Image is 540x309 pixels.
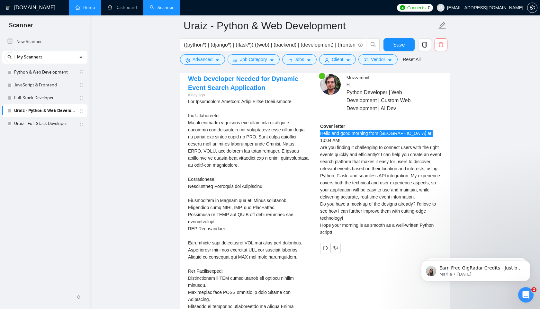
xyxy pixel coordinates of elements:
[438,5,443,10] span: user
[79,108,84,113] span: holder
[418,38,431,51] button: copy
[407,4,427,11] span: Connects:
[438,22,446,30] span: edit
[188,75,298,91] a: Web Developer Needed for Dynamic Event Search Application
[358,54,398,65] button: idcardVendorcaret-down
[527,3,537,13] button: setting
[270,58,274,63] span: caret-down
[371,56,385,63] span: Vendor
[403,56,420,63] a: Reset All
[188,92,310,98] div: a day ago
[193,56,212,63] span: Advanced
[367,38,380,51] button: search
[435,42,447,48] span: delete
[367,42,379,48] span: search
[288,58,292,63] span: folder
[428,4,430,11] span: 0
[527,5,537,10] a: setting
[79,70,84,75] span: holder
[185,58,190,63] span: setting
[330,243,341,253] button: dislike
[7,35,82,48] a: New Scanner
[518,287,534,303] iframe: Intercom live chat
[400,5,405,10] img: upwork-logo.png
[233,58,238,63] span: bars
[358,43,363,47] span: info-circle
[5,55,14,59] span: search
[346,75,369,87] span: Muzzammil H .
[76,5,95,10] a: homeHome
[383,38,415,51] button: Save
[527,5,537,10] span: setting
[108,5,137,10] a: dashboardDashboard
[180,54,225,65] button: settingAdvancedcaret-down
[346,58,350,63] span: caret-down
[79,83,84,88] span: holder
[14,117,75,130] a: Uraiz - Full-Stack Developer
[333,245,338,251] span: dislike
[320,243,330,253] button: redo
[184,41,355,49] input: Search Freelance Jobs...
[4,52,15,62] button: search
[346,88,423,112] span: Python Developer | Web Development | Custom Web Development | AI Dev
[307,58,311,63] span: caret-down
[228,54,279,65] button: barsJob Categorycaret-down
[240,56,267,63] span: Job Category
[393,41,405,49] span: Save
[531,287,536,292] span: 2
[14,92,75,104] a: Full-Stack Developer
[79,95,84,101] span: holder
[2,51,87,130] li: My Scanners
[76,294,83,300] span: double-left
[17,51,42,64] span: My Scanners
[282,54,317,65] button: folderJobscaret-down
[320,124,345,129] strong: Cover letter
[215,58,220,63] span: caret-down
[325,58,329,63] span: user
[319,54,356,65] button: userClientcaret-down
[2,35,87,48] li: New Scanner
[79,121,84,126] span: holder
[184,18,437,34] input: Scanner name...
[14,66,75,79] a: Python & Web Development
[411,247,540,292] iframe: Intercom notifications message
[320,245,330,251] span: redo
[14,79,75,92] a: JavaScript & Frontend
[320,123,442,236] div: Remember that the client will see only the first two lines of your cover letter.
[332,56,343,63] span: Client
[435,38,447,51] button: delete
[295,56,304,63] span: Jobs
[5,3,10,13] img: logo
[388,58,392,63] span: caret-down
[14,104,75,117] a: Uraiz - Python & Web Development
[419,42,431,48] span: copy
[364,58,368,63] span: idcard
[320,74,341,95] img: c1XdKLOyP80VY6pm8ljsbut-L3OB_K1eTQYfV4pjHOA9E2AFW09S7WlbeyGBuSdpXO
[150,5,174,10] a: searchScanner
[4,21,38,34] span: Scanner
